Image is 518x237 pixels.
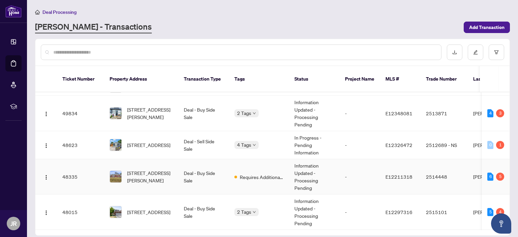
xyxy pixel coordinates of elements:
div: 5 [487,208,493,216]
button: Add Transaction [464,22,510,33]
td: 48015 [57,195,104,230]
span: edit [473,50,478,55]
td: - [340,195,380,230]
span: filter [494,50,499,55]
div: 3 [496,109,504,117]
td: Deal - Sell Side Sale [178,131,229,159]
td: Deal - Buy Side Sale [178,195,229,230]
img: thumbnail-img [110,206,121,218]
button: filter [489,45,504,60]
span: Add Transaction [469,22,505,33]
td: Information Updated - Processing Pending [289,195,340,230]
div: 6 [487,173,493,181]
td: 49834 [57,96,104,131]
span: JR [10,219,17,228]
button: Logo [41,207,52,217]
div: 4 [487,109,493,117]
td: Information Updated - Processing Pending [289,159,340,195]
td: - [340,96,380,131]
span: E12326472 [385,142,412,148]
img: Logo [44,111,49,117]
th: Trade Number [421,66,468,92]
span: 2 Tags [237,208,251,216]
img: Logo [44,143,49,148]
div: 4 [496,208,504,216]
td: - [340,159,380,195]
div: 1 [496,141,504,149]
span: Requires Additional Docs [240,173,284,181]
td: In Progress - Pending Information [289,131,340,159]
th: Ticket Number [57,66,104,92]
span: [STREET_ADDRESS][PERSON_NAME] [127,169,173,184]
span: 2 Tags [237,109,251,117]
span: E12211318 [385,174,412,180]
td: Information Updated - Processing Pending [289,96,340,131]
td: 48335 [57,159,104,195]
img: thumbnail-img [110,139,121,151]
div: 0 [487,141,493,149]
img: thumbnail-img [110,108,121,119]
td: Deal - Buy Side Sale [178,96,229,131]
td: - [340,131,380,159]
th: Tags [229,66,289,92]
span: home [35,10,40,14]
button: Open asap [491,213,511,234]
button: edit [468,45,483,60]
th: MLS # [380,66,421,92]
td: 48623 [57,131,104,159]
span: down [253,143,256,147]
th: Status [289,66,340,92]
span: Deal Processing [42,9,77,15]
td: 2515101 [421,195,468,230]
th: Property Address [104,66,178,92]
th: Project Name [340,66,380,92]
span: 4 Tags [237,141,251,149]
span: E12297316 [385,209,412,215]
td: 2513871 [421,96,468,131]
td: 2514448 [421,159,468,195]
span: down [253,210,256,214]
img: thumbnail-img [110,171,121,182]
button: download [447,45,462,60]
button: Logo [41,108,52,119]
button: Logo [41,171,52,182]
div: 5 [496,173,504,181]
span: E12348081 [385,110,412,116]
span: download [452,50,457,55]
span: down [253,112,256,115]
span: [STREET_ADDRESS] [127,208,170,216]
img: logo [5,5,22,18]
span: [STREET_ADDRESS][PERSON_NAME] [127,106,173,121]
a: [PERSON_NAME] - Transactions [35,21,152,33]
img: Logo [44,210,49,215]
span: [STREET_ADDRESS] [127,141,170,149]
img: Logo [44,175,49,180]
td: 2512689 - NS [421,131,468,159]
button: Logo [41,140,52,150]
th: Transaction Type [178,66,229,92]
td: Deal - Buy Side Sale [178,159,229,195]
